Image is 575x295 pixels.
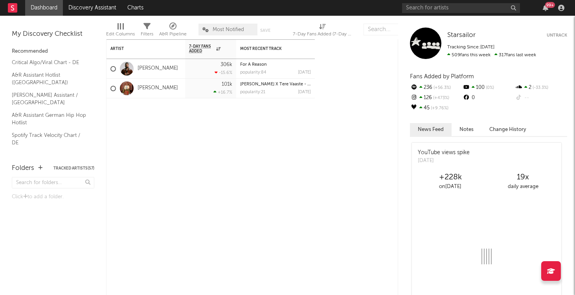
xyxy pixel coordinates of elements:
[138,85,178,92] a: [PERSON_NAME]
[159,20,187,42] div: A&R Pipeline
[240,63,267,67] a: For A Reason
[410,74,474,79] span: Fans Added by Platform
[487,173,559,182] div: 19 x
[547,31,567,39] button: Untrack
[447,45,494,50] span: Tracking Since: [DATE]
[515,93,567,103] div: --
[220,62,232,67] div: 306k
[240,90,265,94] div: popularity: 21
[418,149,470,157] div: YouTube views spike
[12,192,94,202] div: Click to add a folder.
[293,29,352,39] div: 7-Day Fans Added (7-Day Fans Added)
[462,83,514,93] div: 100
[462,93,514,103] div: 0
[414,173,487,182] div: +228k
[298,90,311,94] div: [DATE]
[485,86,494,90] span: 0 %
[447,32,476,39] span: Starsailor
[432,96,449,100] span: +473 %
[402,3,520,13] input: Search for artists
[53,166,94,170] button: Tracked Artists(57)
[545,2,555,8] div: 99 +
[12,47,94,56] div: Recommended
[222,82,232,87] div: 101k
[293,20,352,42] div: 7-Day Fans Added (7-Day Fans Added)
[543,5,548,11] button: 99+
[414,182,487,192] div: on [DATE]
[447,53,490,57] span: 509 fans this week
[106,20,135,42] div: Edit Columns
[12,91,86,107] a: [PERSON_NAME] Assistant / [GEOGRAPHIC_DATA]
[487,182,559,192] div: daily average
[430,106,448,111] span: +9.76 %
[213,90,232,95] div: +16.7 %
[12,164,34,173] div: Folders
[215,70,232,75] div: -15.6 %
[110,46,169,51] div: Artist
[481,123,534,136] button: Change History
[515,83,567,93] div: 2
[364,24,423,35] input: Search...
[531,86,548,90] span: -33.3 %
[418,157,470,165] div: [DATE]
[12,71,86,87] a: A&R Assistant Hotlist ([GEOGRAPHIC_DATA])
[410,123,452,136] button: News Feed
[260,28,270,33] button: Save
[240,70,266,75] div: popularity: 84
[12,131,86,147] a: Spotify Track Velocity Chart / DE
[12,58,86,67] a: Critical Algo/Viral Chart - DE
[447,53,536,57] span: 317 fans last week
[106,29,135,39] div: Edit Columns
[240,46,299,51] div: Most Recent Track
[141,29,153,39] div: Filters
[12,111,86,127] a: A&R Assistant German Hip Hop Hotlist
[447,31,476,39] a: Starsailor
[240,82,311,87] div: Aradhya X Tere Vaaste - Mashup
[298,70,311,75] div: [DATE]
[213,27,244,32] span: Most Notified
[138,65,178,72] a: [PERSON_NAME]
[452,123,481,136] button: Notes
[410,83,462,93] div: 236
[189,44,214,53] span: 7-Day Fans Added
[159,29,187,39] div: A&R Pipeline
[410,103,462,113] div: 45
[12,177,94,188] input: Search for folders...
[141,20,153,42] div: Filters
[432,86,451,90] span: +56.3 %
[12,29,94,39] div: My Discovery Checklist
[240,82,324,87] a: [PERSON_NAME] X Tere Vaaste - Mashup
[240,63,311,67] div: For A Reason
[410,93,462,103] div: 126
